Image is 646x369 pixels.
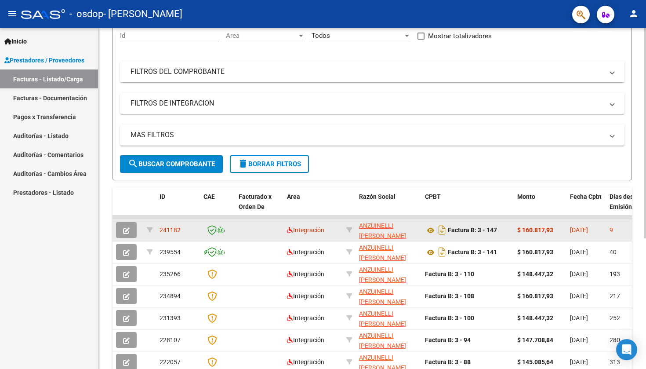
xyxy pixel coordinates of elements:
[160,193,165,200] span: ID
[606,187,646,226] datatable-header-cell: Días desde Emisión
[359,309,418,327] div: 27347619332
[120,61,624,82] mat-expansion-panel-header: FILTROS DEL COMPROBANTE
[359,222,406,239] span: ANZUINELLI [PERSON_NAME]
[287,336,324,343] span: Integración
[160,227,181,234] span: 241182
[160,292,181,300] span: 234894
[566,187,606,226] datatable-header-cell: Fecha Cpbt
[359,310,406,327] span: ANZUINELLI [PERSON_NAME]
[128,158,138,169] mat-icon: search
[610,314,620,322] span: 252
[4,55,84,65] span: Prestadores / Proveedores
[359,331,418,349] div: 27347619332
[610,193,640,210] span: Días desde Emisión
[616,339,637,360] div: Open Intercom Messenger
[226,32,297,40] span: Area
[160,270,181,278] span: 235266
[610,336,620,343] span: 280
[7,8,18,19] mat-icon: menu
[238,160,301,168] span: Borrar Filtros
[230,155,309,173] button: Borrar Filtros
[200,187,235,226] datatable-header-cell: CAE
[359,221,418,239] div: 27347619332
[425,358,471,365] strong: Factura B: 3 - 88
[359,265,418,283] div: 27347619332
[131,130,603,140] mat-panel-title: MAS FILTROS
[570,193,602,200] span: Fecha Cpbt
[517,336,553,343] strong: $ 147.708,84
[238,158,248,169] mat-icon: delete
[160,248,181,256] span: 239554
[359,244,406,261] span: ANZUINELLI [PERSON_NAME]
[610,358,620,365] span: 313
[287,248,324,256] span: Integración
[359,243,418,261] div: 27347619332
[160,314,181,322] span: 231393
[517,248,553,256] strong: $ 160.817,93
[570,292,588,300] span: [DATE]
[287,358,324,365] span: Integración
[312,32,330,40] span: Todos
[128,160,215,168] span: Buscar Comprobante
[287,227,324,234] span: Integración
[156,187,200,226] datatable-header-cell: ID
[120,93,624,114] mat-expansion-panel-header: FILTROS DE INTEGRACION
[131,99,603,108] mat-panel-title: FILTROS DE INTEGRACION
[610,270,620,278] span: 193
[203,193,215,200] span: CAE
[287,270,324,278] span: Integración
[628,8,639,19] mat-icon: person
[610,292,620,300] span: 217
[570,270,588,278] span: [DATE]
[235,187,283,226] datatable-header-cell: Facturado x Orden De
[359,288,406,305] span: ANZUINELLI [PERSON_NAME]
[517,227,553,234] strong: $ 160.817,93
[359,287,418,305] div: 27347619332
[610,227,613,234] span: 9
[120,155,223,173] button: Buscar Comprobante
[69,4,103,24] span: - osdop
[436,245,448,259] i: Descargar documento
[448,227,497,234] strong: Factura B: 3 - 147
[517,193,535,200] span: Monto
[287,292,324,300] span: Integración
[610,248,617,256] span: 40
[425,292,474,300] strong: Factura B: 3 - 108
[160,336,181,343] span: 228107
[425,270,474,278] strong: Factura B: 3 - 110
[239,193,272,210] span: Facturado x Orden De
[103,4,182,24] span: - [PERSON_NAME]
[359,193,396,200] span: Razón Social
[359,266,406,283] span: ANZUINELLI [PERSON_NAME]
[425,193,441,200] span: CPBT
[120,124,624,146] mat-expansion-panel-header: MAS FILTROS
[570,227,588,234] span: [DATE]
[517,314,553,322] strong: $ 148.447,32
[287,193,300,200] span: Area
[131,67,603,77] mat-panel-title: FILTROS DEL COMPROBANTE
[570,336,588,343] span: [DATE]
[4,37,27,46] span: Inicio
[517,292,553,300] strong: $ 160.817,93
[160,358,181,365] span: 222057
[570,358,588,365] span: [DATE]
[517,358,553,365] strong: $ 145.085,64
[356,187,421,226] datatable-header-cell: Razón Social
[425,314,474,322] strong: Factura B: 3 - 100
[514,187,566,226] datatable-header-cell: Monto
[517,270,553,278] strong: $ 148.447,32
[421,187,514,226] datatable-header-cell: CPBT
[448,249,497,256] strong: Factura B: 3 - 141
[359,332,406,349] span: ANZUINELLI [PERSON_NAME]
[283,187,343,226] datatable-header-cell: Area
[287,314,324,322] span: Integración
[428,31,492,41] span: Mostrar totalizadores
[570,314,588,322] span: [DATE]
[425,336,471,343] strong: Factura B: 3 - 94
[436,223,448,237] i: Descargar documento
[570,248,588,256] span: [DATE]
